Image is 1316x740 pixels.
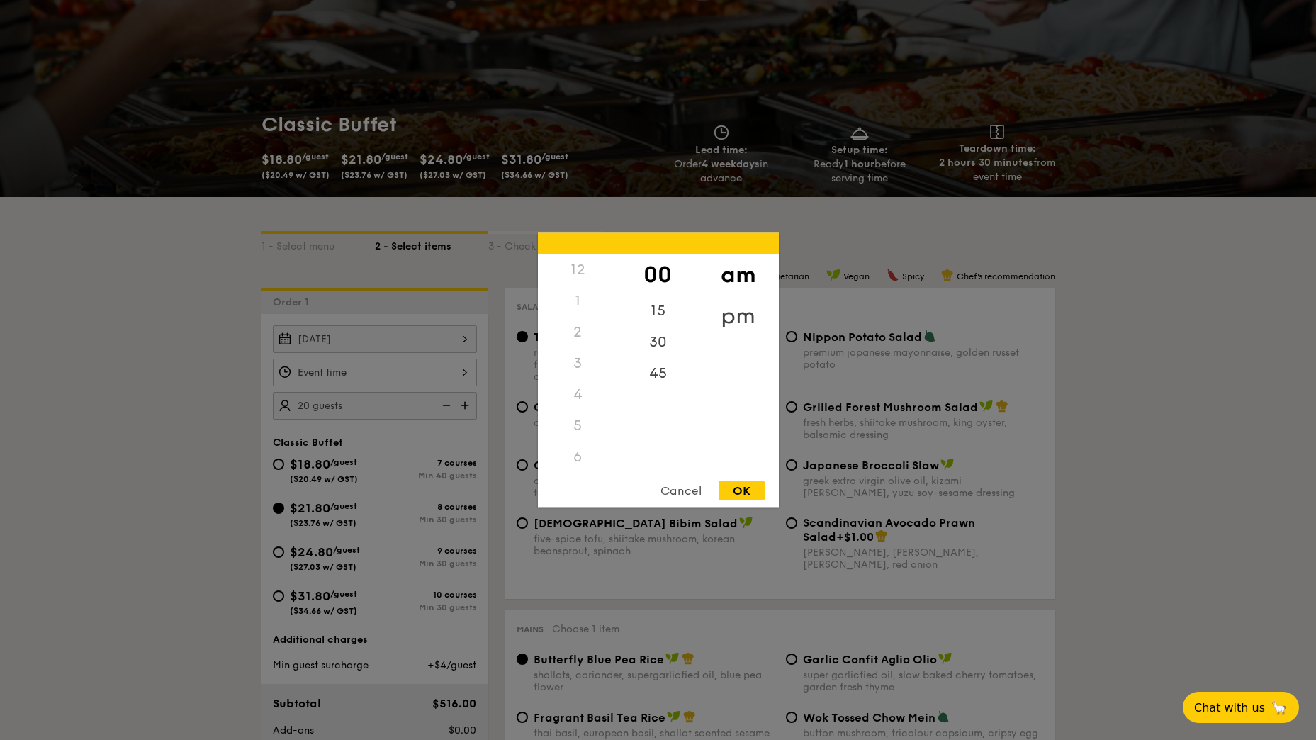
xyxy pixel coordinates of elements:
[698,254,778,296] div: am
[719,481,765,500] div: OK
[646,481,716,500] div: Cancel
[538,286,618,317] div: 1
[538,379,618,410] div: 4
[538,410,618,442] div: 5
[538,348,618,379] div: 3
[538,254,618,286] div: 12
[1271,700,1288,716] span: 🦙
[538,317,618,348] div: 2
[1194,701,1265,714] span: Chat with us
[618,296,698,327] div: 15
[1183,692,1299,723] button: Chat with us🦙
[618,358,698,389] div: 45
[618,327,698,358] div: 30
[698,296,778,337] div: pm
[618,254,698,296] div: 00
[538,442,618,473] div: 6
